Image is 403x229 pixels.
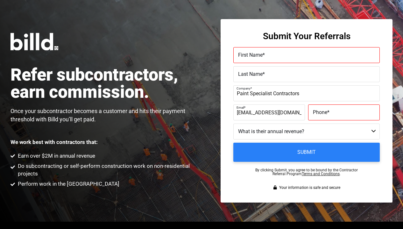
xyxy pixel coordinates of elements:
p: Once your subcontractor becomes a customer and hits their payment threshold with Billd you’ll get... [11,107,201,124]
a: Terms and Conditions [302,172,340,176]
input: Submit [233,143,380,162]
span: Your information is safe and secure [278,185,340,190]
span: Company [237,87,251,90]
span: Do subcontracting or self-perform construction work on non-residential projects [16,162,202,178]
p: By clicking Submit, you agree to be bound by the Contractor Referral Program . [255,168,358,176]
h3: Submit Your Referrals [263,32,350,41]
p: We work best with contractors that: [11,140,98,145]
span: Last Name [238,71,263,77]
h1: Refer subcontractors, earn commission. [11,66,201,101]
span: Perform work in the [GEOGRAPHIC_DATA] [16,180,119,188]
span: Earn over $2M in annual revenue [16,152,95,160]
span: Phone [313,109,327,115]
span: Email [237,106,244,109]
span: First Name [238,52,263,58]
